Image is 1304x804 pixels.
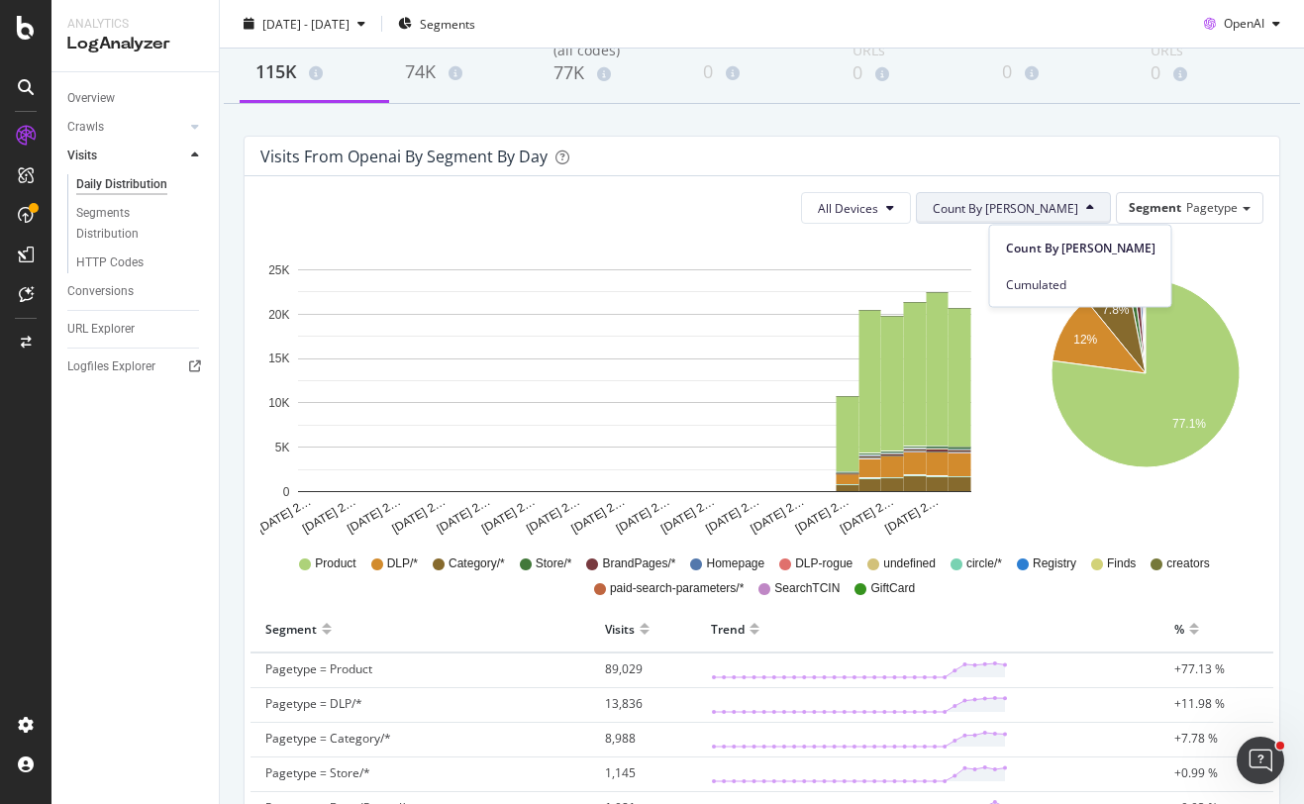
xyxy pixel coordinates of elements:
span: DLP-rogue [795,555,853,572]
text: 10K [268,396,289,410]
span: +7.78 % [1174,730,1218,747]
span: circle/* [966,555,1002,572]
div: 0 [1151,60,1268,86]
span: 13,836 [605,695,643,712]
a: Logfiles Explorer [67,356,205,377]
div: Daily Distribution [76,174,167,195]
text: 25K [268,263,289,277]
span: +0.99 % [1174,764,1218,781]
iframe: Intercom live chat [1237,737,1284,784]
text: 7.8% [1102,303,1130,317]
div: 0 [853,60,970,86]
span: Count By Day [933,200,1078,217]
span: creators [1166,555,1209,572]
span: 8,988 [605,730,636,747]
a: URL Explorer [67,319,205,340]
div: Visits [605,613,635,645]
text: 77.1% [1172,417,1206,431]
div: 0 [703,59,821,85]
a: Crawls [67,117,185,138]
span: [DATE] - [DATE] [262,15,350,32]
div: Analytics [67,16,203,33]
a: Segments Distribution [76,203,205,245]
div: Crawls [67,117,104,138]
svg: A chart. [260,240,1008,537]
text: 20K [268,308,289,322]
span: Segments [420,15,475,32]
span: +11.98 % [1174,695,1225,712]
button: Count By [PERSON_NAME] [916,192,1111,224]
span: Pagetype = DLP/* [265,695,362,712]
span: Category/* [449,555,505,572]
div: LogAnalyzer [67,33,203,55]
div: URL Explorer [67,319,135,340]
div: 0 [1002,59,1120,85]
div: Trend [711,613,745,645]
text: 15K [268,352,289,366]
span: BrandPages/* [602,555,675,572]
span: +77.13 % [1174,660,1225,677]
span: Homepage [706,555,764,572]
span: Pagetype = Category/* [265,730,391,747]
a: Visits [67,146,185,166]
div: Overview [67,88,115,109]
div: Segments Distribution [76,203,186,245]
span: OpenAI [1224,15,1264,32]
span: DLP/* [387,555,418,572]
span: Pagetype = Product [265,660,372,677]
svg: A chart. [1028,240,1263,537]
div: 74K [405,59,523,85]
text: 0 [283,485,290,499]
span: Cumulated [1006,275,1155,293]
div: Visits [67,146,97,166]
span: undefined [883,555,936,572]
div: Logfiles Explorer [67,356,155,377]
span: SearchTCIN [774,580,840,597]
span: Product [315,555,355,572]
div: Segment [265,613,317,645]
span: Count By Day [1006,239,1155,256]
a: Overview [67,88,205,109]
div: Conversions [67,281,134,302]
button: All Devices [801,192,911,224]
span: Pagetype [1186,199,1238,216]
div: HTTP Codes [76,252,144,273]
div: Visits from openai by Segment by Day [260,147,548,166]
span: Segment [1129,199,1181,216]
button: OpenAI [1196,8,1288,40]
a: Daily Distribution [76,174,205,195]
button: Segments [390,8,483,40]
a: Conversions [67,281,205,302]
span: All Devices [818,200,878,217]
span: GiftCard [870,580,915,597]
button: [DATE] - [DATE] [236,8,373,40]
a: HTTP Codes [76,252,205,273]
div: 77K [553,60,671,86]
text: 5K [275,441,290,454]
div: % [1174,613,1184,645]
span: 89,029 [605,660,643,677]
span: Finds [1107,555,1136,572]
text: 12% [1073,333,1097,347]
span: Pagetype = Store/* [265,764,370,781]
div: 115K [255,59,373,85]
span: Store/* [536,555,572,572]
span: 1,145 [605,764,636,781]
span: paid-search-parameters/* [610,580,744,597]
span: Registry [1033,555,1076,572]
